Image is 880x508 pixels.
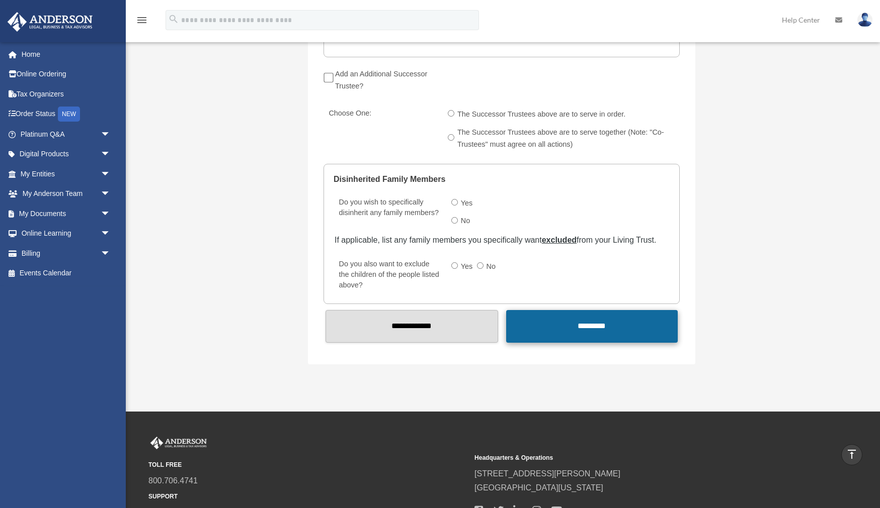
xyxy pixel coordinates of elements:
span: arrow_drop_down [101,204,121,224]
img: Anderson Advisors Platinum Portal [5,12,96,32]
legend: Disinherited Family Members [334,164,670,194]
a: My Documentsarrow_drop_down [7,204,126,224]
label: Yes [458,195,477,212]
label: The Successor Trustees above are to serve together (Note: "Co-Trustees" must agree on all actions) [454,125,685,153]
a: [GEOGRAPHIC_DATA][US_STATE] [474,483,603,492]
div: If applicable, list any family members you specifically want from your Living Trust. [335,233,669,247]
small: Headquarters & Operations [474,453,793,463]
a: Online Learningarrow_drop_down [7,224,126,244]
a: [STREET_ADDRESS][PERSON_NAME] [474,469,620,478]
a: Order StatusNEW [7,104,126,125]
a: Platinum Q&Aarrow_drop_down [7,124,126,144]
a: My Anderson Teamarrow_drop_down [7,184,126,204]
a: Events Calendar [7,263,126,283]
small: TOLL FREE [148,460,467,470]
a: Online Ordering [7,64,126,84]
img: User Pic [857,13,872,27]
i: menu [136,14,148,26]
i: vertical_align_top [846,448,858,460]
span: arrow_drop_down [101,144,121,165]
label: Choose One: [325,107,440,155]
a: Home [7,44,126,64]
span: arrow_drop_down [101,184,121,205]
label: Do you also want to exclude the children of the people listed above? [335,257,443,292]
span: arrow_drop_down [101,243,121,264]
a: Digital Productsarrow_drop_down [7,144,126,164]
small: SUPPORT [148,491,467,502]
span: arrow_drop_down [101,164,121,184]
label: The Successor Trustees above are to serve in order. [454,107,630,123]
u: excluded [542,236,577,244]
label: No [458,214,474,230]
a: Billingarrow_drop_down [7,243,126,263]
label: No [484,259,500,275]
div: NEW [58,107,80,122]
span: arrow_drop_down [101,124,121,145]
span: arrow_drop_down [101,224,121,244]
a: menu [136,18,148,26]
img: Anderson Advisors Platinum Portal [148,437,209,450]
a: My Entitiesarrow_drop_down [7,164,126,184]
i: search [168,14,179,25]
a: vertical_align_top [841,444,862,465]
label: Do you wish to specifically disinherit any family members? [335,195,443,231]
a: 800.706.4741 [148,476,198,485]
a: Tax Organizers [7,84,126,104]
label: Add an Additional Successor Trustee? [332,66,447,94]
label: Yes [458,259,477,275]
